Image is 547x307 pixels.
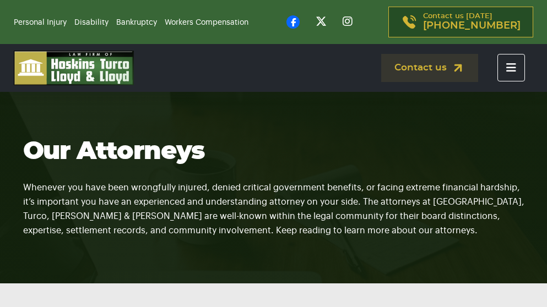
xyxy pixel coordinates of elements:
a: Contact us [DATE][PHONE_NUMBER] [388,7,533,37]
span: [PHONE_NUMBER] [423,20,521,31]
h1: Our Attorneys [23,136,524,167]
p: Contact us [DATE] [423,13,521,31]
a: Personal Injury [14,19,67,26]
button: Toggle navigation [497,54,525,81]
a: Disability [74,19,109,26]
p: Whenever you have been wrongfully injured, denied critical government benefits, or facing extreme... [23,167,524,238]
a: Contact us [381,54,478,82]
a: Bankruptcy [116,19,157,26]
img: logo [14,51,134,85]
a: Workers Compensation [165,19,248,26]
